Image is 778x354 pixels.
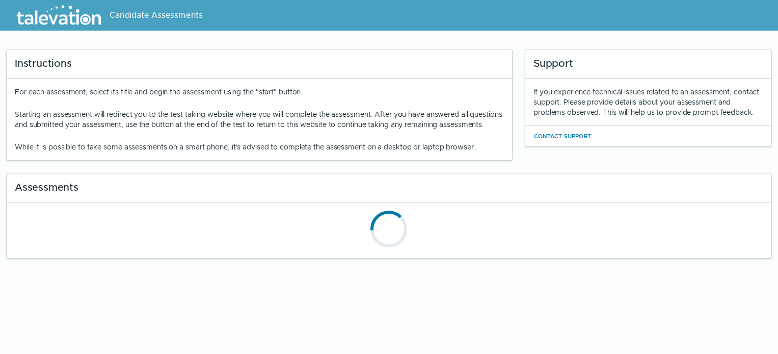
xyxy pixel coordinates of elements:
div: Support [525,49,771,79]
img: Talevation_Logo_Transparent_white.png [12,3,105,28]
p: Starting an assessment will redirect you to the test taking website where you will complete the a... [15,109,504,130]
div: For each assessment, select its title and begin the assessment using the "start" button. [15,87,504,152]
div: Assessments [7,173,771,203]
p: While it is possible to take some assessments on a smart phone, it's advised to complete the asse... [15,142,504,152]
span: Candidate Assessments [110,9,203,21]
div: If you experience technical issues related to an assessment, contact support. Please provide deta... [533,87,763,117]
button: Contact Support [533,130,592,142]
div: Instructions [7,49,512,79]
